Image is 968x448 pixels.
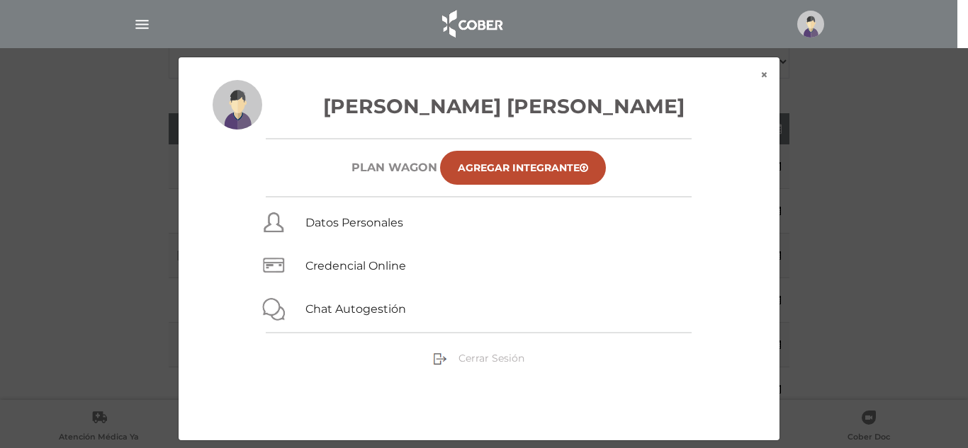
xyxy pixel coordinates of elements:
[133,16,151,33] img: Cober_menu-lines-white.svg
[440,151,606,185] a: Agregar Integrante
[305,216,403,229] a: Datos Personales
[351,161,437,174] h6: Plan WAGON
[305,259,406,272] a: Credencial Online
[434,7,509,41] img: logo_cober_home-white.png
[305,302,406,316] a: Chat Autogestión
[433,352,447,366] img: sign-out.png
[797,11,824,38] img: profile-placeholder.svg
[458,352,524,364] span: Cerrar Sesión
[213,80,262,130] img: profile-placeholder.svg
[433,351,524,364] a: Cerrar Sesión
[213,91,745,121] h3: [PERSON_NAME] [PERSON_NAME]
[749,57,780,93] button: ×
